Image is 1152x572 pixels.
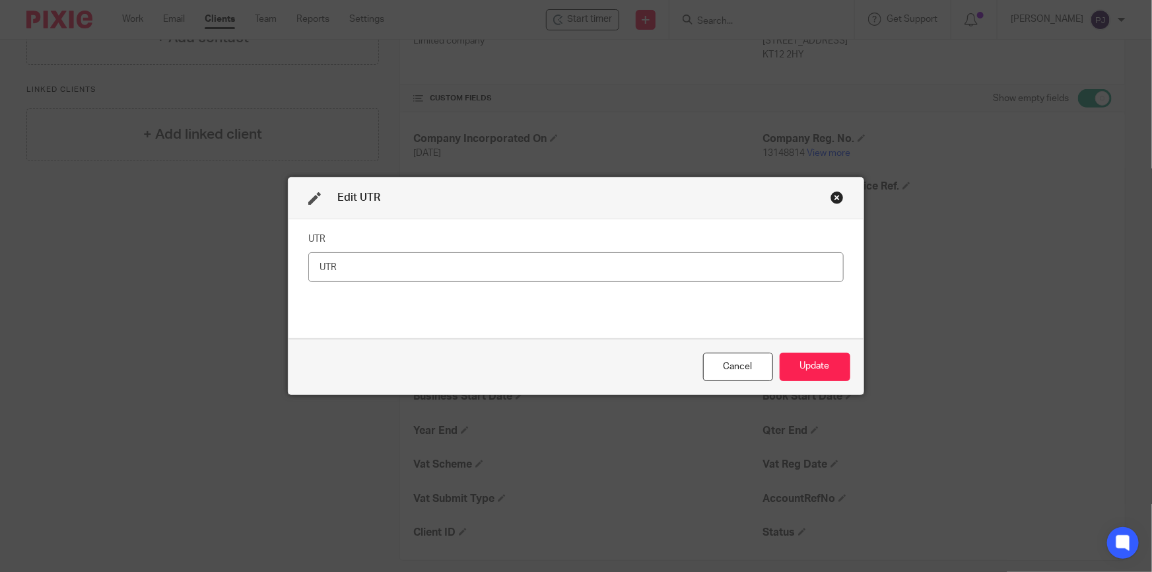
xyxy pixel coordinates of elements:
div: Close this dialog window [703,353,773,381]
input: UTR [308,252,844,282]
button: Update [780,353,850,381]
span: Edit UTR [337,192,380,203]
label: UTR [308,232,325,246]
div: Close this dialog window [830,191,844,204]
